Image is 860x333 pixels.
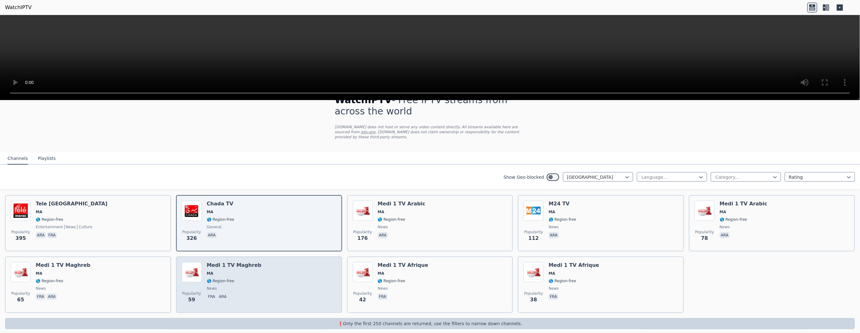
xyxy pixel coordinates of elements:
[8,153,28,165] button: Channels
[378,225,388,230] span: news
[182,201,202,221] img: Chada TV
[353,201,373,221] img: Medi 1 TV Arabic
[207,293,216,300] p: fra
[695,230,714,235] span: Popularity
[530,296,537,304] span: 38
[720,225,730,230] span: news
[335,94,525,117] h1: - Free IPTV streams from across the world
[378,201,425,207] h6: Medi 1 TV Arabic
[549,225,559,230] span: news
[36,217,63,222] span: 🌎 Region-free
[36,225,63,230] span: entertainment
[207,286,217,291] span: news
[218,293,228,300] p: ara
[36,201,107,207] h6: Tele [GEOGRAPHIC_DATA]
[36,209,42,214] span: MA
[207,217,234,222] span: 🌎 Region-free
[378,293,388,300] p: fra
[720,217,747,222] span: 🌎 Region-free
[335,94,392,105] span: WatchIPTV
[207,225,222,230] span: general
[36,271,42,276] span: MA
[5,4,32,11] a: WatchIPTV
[77,225,92,230] span: culture
[720,232,730,238] p: ara
[36,262,91,268] h6: Medi 1 TV Maghreb
[524,230,543,235] span: Popularity
[64,225,76,230] span: news
[503,174,544,180] label: Show Geo-blocked
[549,271,555,276] span: MA
[524,291,543,296] span: Popularity
[378,286,388,291] span: news
[378,271,384,276] span: MA
[695,201,715,221] img: Medi 1 TV Arabic
[549,217,576,222] span: 🌎 Region-free
[549,262,599,268] h6: Medi 1 TV Afrique
[378,262,428,268] h6: Medi 1 TV Afrique
[11,230,30,235] span: Popularity
[720,209,726,214] span: MA
[353,262,373,282] img: Medi 1 TV Afrique
[182,230,201,235] span: Popularity
[361,130,376,134] a: iptv-org
[207,201,234,207] h6: Chada TV
[357,235,368,242] span: 176
[207,271,213,276] span: MA
[549,209,555,214] span: MA
[549,293,558,300] p: fra
[207,278,234,283] span: 🌎 Region-free
[549,232,559,238] p: ara
[378,232,388,238] p: ara
[11,262,31,282] img: Medi 1 TV Maghreb
[207,209,213,214] span: MA
[207,232,217,238] p: ara
[549,278,576,283] span: 🌎 Region-free
[182,262,202,282] img: Medi 1 TV Maghreb
[529,235,539,242] span: 112
[378,278,405,283] span: 🌎 Region-free
[47,232,57,238] p: fra
[524,262,544,282] img: Medi 1 TV Afrique
[524,201,544,221] img: M24 TV
[11,201,31,221] img: Tele Maroc
[47,293,57,300] p: ara
[36,278,63,283] span: 🌎 Region-free
[15,235,26,242] span: 395
[8,320,852,327] p: ❗️Only the first 250 channels are returned, use the filters to narrow down channels.
[207,262,262,268] h6: Medi 1 TV Maghreb
[549,286,559,291] span: news
[359,296,366,304] span: 42
[186,235,197,242] span: 326
[182,291,201,296] span: Popularity
[36,232,46,238] p: ara
[17,296,24,304] span: 65
[378,217,405,222] span: 🌎 Region-free
[188,296,195,304] span: 59
[36,286,46,291] span: news
[353,230,372,235] span: Popularity
[36,293,45,300] p: fra
[720,201,767,207] h6: Medi 1 TV Arabic
[549,201,576,207] h6: M24 TV
[11,291,30,296] span: Popularity
[335,124,525,140] p: [DOMAIN_NAME] does not host or serve any video content directly. All streams available here are s...
[353,291,372,296] span: Popularity
[378,209,384,214] span: MA
[701,235,708,242] span: 78
[38,153,56,165] button: Playlists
